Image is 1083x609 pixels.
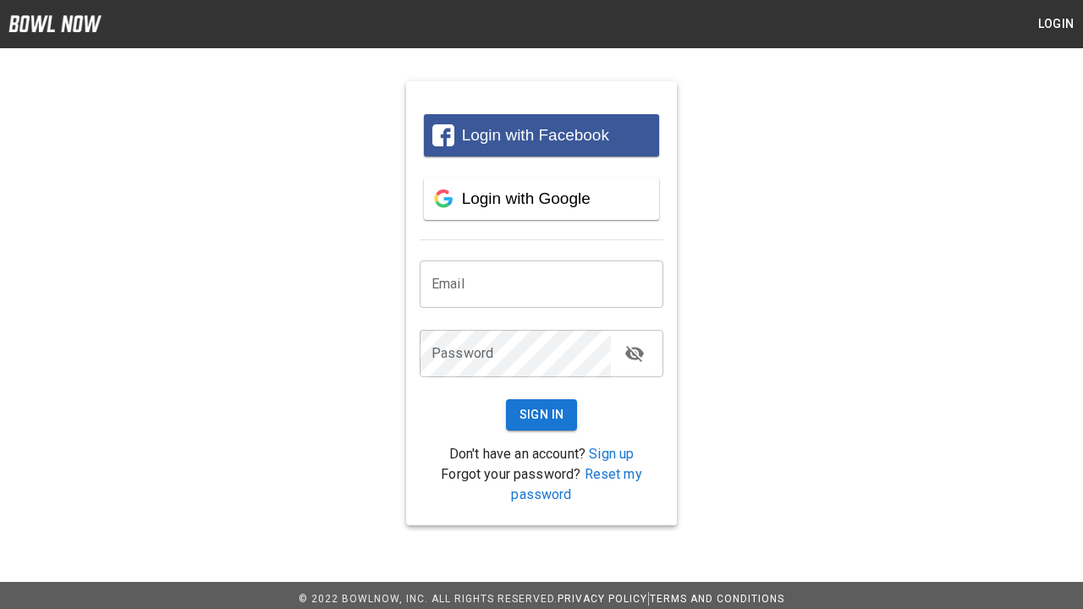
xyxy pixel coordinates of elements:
[424,178,659,220] button: Login with Google
[462,189,591,207] span: Login with Google
[462,126,609,144] span: Login with Facebook
[618,337,651,370] button: toggle password visibility
[420,464,663,505] p: Forgot your password?
[558,593,647,605] a: Privacy Policy
[506,399,578,431] button: Sign In
[8,15,102,32] img: logo
[299,593,558,605] span: © 2022 BowlNow, Inc. All Rights Reserved.
[650,593,784,605] a: Terms and Conditions
[424,114,659,156] button: Login with Facebook
[589,446,634,462] a: Sign up
[420,444,663,464] p: Don't have an account?
[511,466,641,502] a: Reset my password
[1029,8,1083,40] button: Login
